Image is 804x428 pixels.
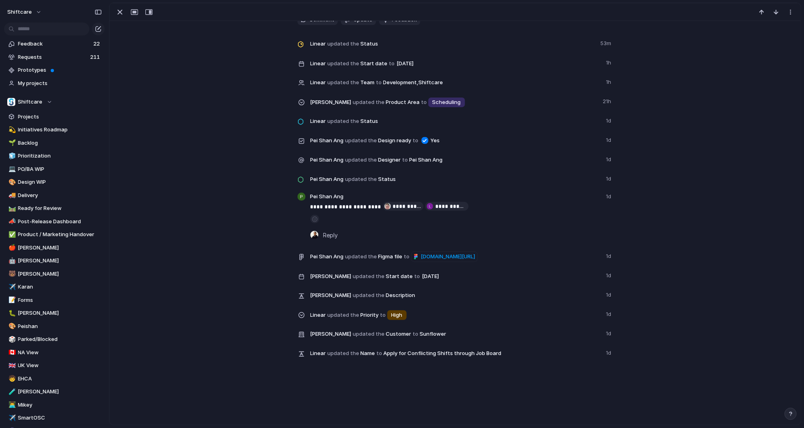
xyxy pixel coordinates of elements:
span: Linear [310,311,326,319]
span: 1d [606,115,613,125]
span: Requests [18,53,88,61]
span: [DATE] [395,59,416,69]
span: [PERSON_NAME] [310,330,351,338]
span: Linear [310,117,326,125]
a: 🐛[PERSON_NAME] [4,307,105,319]
span: Development , Shiftcare [383,79,443,87]
div: ✈️ [8,283,14,292]
a: 🧪[PERSON_NAME] [4,386,105,398]
span: Prioritization [18,152,102,160]
div: 🌱 [8,138,14,148]
span: to [413,330,418,338]
div: 🐻 [8,269,14,278]
span: Karan [18,283,102,291]
span: to [421,98,427,106]
a: Feedback22 [4,38,105,50]
a: [DOMAIN_NAME][URL] [411,251,478,262]
span: Linear [310,79,326,87]
button: ✅ [7,231,15,239]
span: SmartOSC [18,414,102,422]
div: 🧊Prioritization [4,150,105,162]
span: Status [310,115,601,127]
span: to [404,253,409,261]
span: Start date [310,57,601,69]
span: shiftcare [7,8,32,16]
span: 1d [606,328,613,338]
span: updated the [327,40,359,48]
span: to [380,311,386,319]
span: Start date [310,270,601,282]
span: Pei Shan Ang [310,137,344,145]
span: [PERSON_NAME] [18,309,102,317]
a: 🐻[PERSON_NAME] [4,268,105,280]
div: 🧒EHCA [4,373,105,385]
span: Pei Shan Ang [409,156,443,164]
span: Linear [310,349,326,357]
button: ✈️ [7,414,15,422]
div: ✈️ [8,413,14,423]
span: to [414,272,420,280]
span: updated the [353,291,384,299]
span: Product Area [310,96,598,108]
span: Figma file [310,251,601,262]
a: 🍎[PERSON_NAME] [4,242,105,254]
a: 💻PO/BA WIP [4,163,105,175]
button: 🧪 [7,388,15,396]
span: Post-Release Dashboard [18,218,102,226]
span: 1d [606,309,613,318]
div: ✈️Karan [4,281,105,293]
span: Design WIP [18,178,102,186]
div: 🇨🇦 [8,348,14,357]
a: 🌱Backlog [4,137,105,149]
span: 1d [606,193,613,201]
span: Status [310,38,596,49]
span: Feedback [18,40,91,48]
a: Projects [4,111,105,123]
div: 🛤️Ready for Review [4,202,105,214]
span: [PERSON_NAME] [310,272,351,280]
span: High [391,311,403,319]
span: 1d [606,347,613,357]
div: ✈️SmartOSC [4,412,105,424]
button: 💫 [7,126,15,134]
a: ✅Product / Marketing Handover [4,229,105,241]
a: My projects [4,77,105,89]
div: 👨‍💻Mikey [4,399,105,411]
button: 🌱 [7,139,15,147]
a: 📝Forms [4,294,105,306]
span: EHCA [18,375,102,383]
span: updated the [327,349,359,357]
div: 🎨 [8,178,14,187]
span: 211 [90,53,101,61]
button: 🚚 [7,191,15,199]
span: [PERSON_NAME] [310,98,351,106]
span: Pei Shan Ang [310,175,344,183]
span: Yes [431,137,440,145]
span: Reply [323,231,338,239]
button: 🛤️ [7,204,15,212]
span: Prototypes [18,66,102,74]
span: Initiatives Roadmap [18,126,102,134]
span: Sunflower [420,330,446,338]
a: 🎨Design WIP [4,176,105,188]
span: to [413,137,418,145]
div: 👨‍💻 [8,400,14,409]
span: Customer [310,328,601,339]
button: 🎨 [7,322,15,330]
span: Designer [310,154,601,165]
div: 💫 [8,125,14,135]
span: 53m [601,38,613,48]
button: 🐻 [7,270,15,278]
span: NA View [18,349,102,357]
span: 1d [606,289,613,299]
span: [PERSON_NAME] [18,388,102,396]
div: 📣Post-Release Dashboard [4,216,105,228]
button: 📣 [7,218,15,226]
button: 🇬🇧 [7,362,15,370]
span: 1h [606,77,613,86]
span: Pei Shan Ang [310,156,344,164]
